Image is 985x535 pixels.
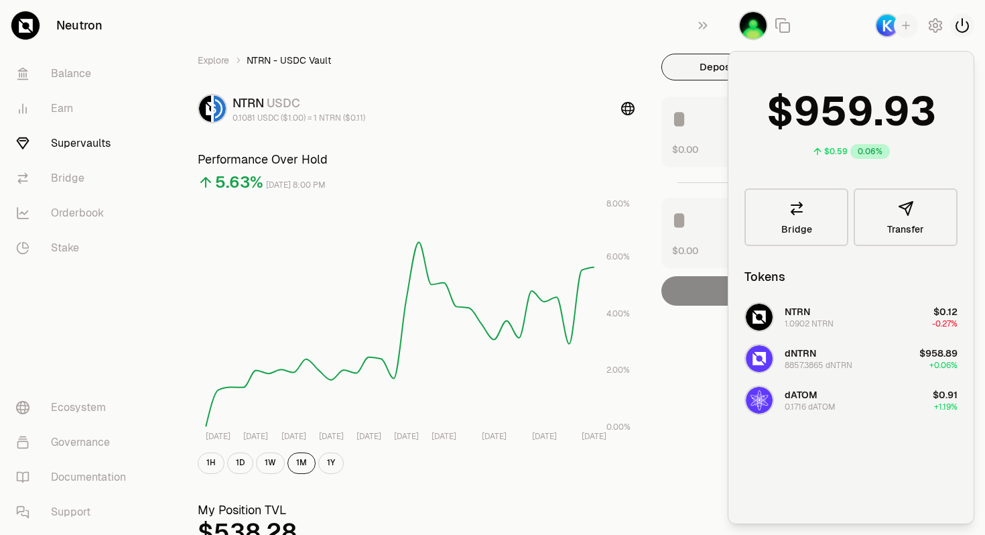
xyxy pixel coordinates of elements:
span: dATOM [785,389,817,401]
a: Stake [5,231,145,265]
tspan: 2.00% [606,365,630,375]
div: NTRN [233,94,365,113]
tspan: [DATE] [532,431,557,442]
a: Supervaults [5,126,145,161]
nav: breadcrumb [198,54,635,67]
span: $958.89 [919,347,958,359]
span: Transfer [887,225,924,234]
button: 1Y [318,453,344,474]
span: -0.27% [932,318,958,329]
tspan: [DATE] [319,431,344,442]
tspan: 4.00% [606,308,630,319]
button: dATOM LogodATOM0.1716 dATOM$0.91+1.19% [736,380,966,420]
img: orange ledger lille [740,12,767,39]
img: Keplr [876,15,898,36]
a: Balance [5,56,145,91]
span: $0.12 [933,306,958,318]
button: 1W [256,453,285,474]
button: Deposit [661,54,775,80]
img: NTRN Logo [746,304,773,331]
span: NTRN [785,306,810,318]
span: Bridge [781,225,812,234]
button: Transfer [854,188,958,246]
tspan: [DATE] [356,431,381,442]
div: 0.1081 USDC ($1.00) = 1 NTRN ($0.11) [233,113,365,123]
span: dNTRN [785,347,816,359]
div: 5.63% [215,172,263,193]
button: 1D [227,453,253,474]
span: NTRN - USDC Vault [247,54,331,67]
div: $0.59 [824,146,848,157]
button: dNTRN LogodNTRN8857.3865 dNTRN$958.89+0.06% [736,339,966,379]
a: Ecosystem [5,390,145,425]
span: $0.91 [933,389,958,401]
a: Bridge [5,161,145,196]
div: 1.0902 NTRN [785,318,834,329]
div: 0.1716 dATOM [785,402,836,412]
h3: My Position TVL [198,501,635,520]
div: 8857.3865 dNTRN [785,360,852,371]
button: 1M [287,453,316,474]
div: Tokens [744,267,785,286]
tspan: [DATE] [244,431,269,442]
tspan: [DATE] [394,431,419,442]
tspan: [DATE] [206,431,231,442]
span: +0.06% [929,360,958,371]
span: +1.19% [934,402,958,412]
a: Documentation [5,460,145,495]
h3: Performance Over Hold [198,150,635,169]
tspan: 8.00% [606,198,630,209]
button: 1H [198,453,224,474]
tspan: [DATE] [582,431,606,442]
tspan: [DATE] [482,431,507,442]
div: [DATE] 8:00 PM [266,178,326,193]
span: USDC [267,95,300,111]
tspan: 6.00% [606,251,630,262]
a: Orderbook [5,196,145,231]
a: Earn [5,91,145,126]
tspan: [DATE] [281,431,306,442]
div: 0.06% [850,144,890,159]
a: Support [5,495,145,530]
tspan: 0.00% [606,422,631,432]
button: $0.00 [672,243,698,257]
a: Explore [198,54,229,67]
img: USDC Logo [214,95,226,122]
a: Governance [5,425,145,460]
button: orange ledger lille [738,11,768,40]
img: dATOM Logo [746,387,773,414]
img: dNTRN Logo [746,345,773,372]
img: NTRN Logo [199,95,211,122]
tspan: [DATE] [432,431,456,442]
button: NTRN LogoNTRN1.0902 NTRN$0.12-0.27% [736,297,966,337]
a: Bridge [744,188,848,246]
button: $0.00 [672,142,698,156]
button: Keplr [875,13,918,38]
